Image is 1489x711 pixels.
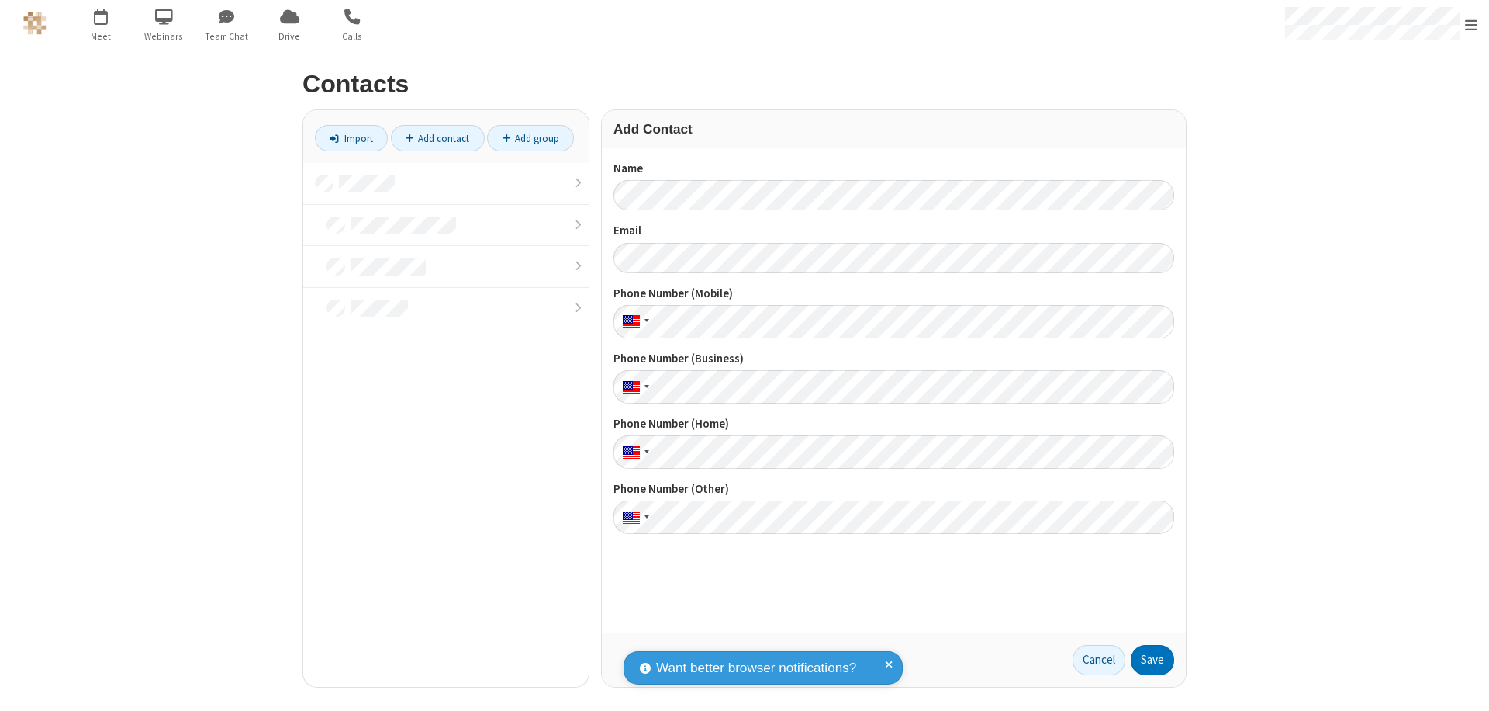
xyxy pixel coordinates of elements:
div: United States: + 1 [613,370,654,404]
h3: Add Contact [613,122,1174,137]
label: Phone Number (Other) [613,480,1174,498]
label: Phone Number (Home) [613,415,1174,433]
span: Want better browser notifications? [656,658,856,678]
label: Phone Number (Business) [613,350,1174,368]
span: Webinars [135,29,193,43]
span: Team Chat [198,29,256,43]
span: Meet [72,29,130,43]
iframe: Chat [1450,671,1477,700]
a: Add contact [391,125,485,151]
label: Phone Number (Mobile) [613,285,1174,303]
a: Cancel [1073,645,1125,676]
div: United States: + 1 [613,305,654,338]
label: Email [613,222,1174,240]
h2: Contacts [302,71,1187,98]
span: Calls [323,29,382,43]
img: QA Selenium DO NOT DELETE OR CHANGE [23,12,47,35]
label: Name [613,160,1174,178]
div: United States: + 1 [613,501,654,534]
span: Drive [261,29,319,43]
a: Import [315,125,388,151]
div: United States: + 1 [613,435,654,469]
button: Save [1131,645,1174,676]
a: Add group [487,125,574,151]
